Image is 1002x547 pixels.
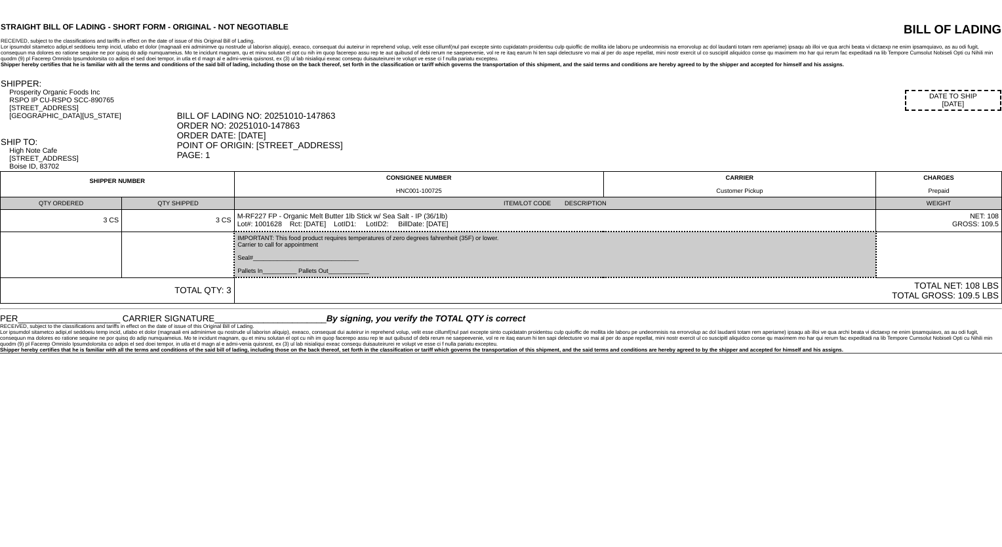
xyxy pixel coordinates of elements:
[1,172,235,197] td: SHIPPER NUMBER
[237,188,601,194] div: HNC001-100725
[1,210,122,232] td: 3 CS
[1,79,176,89] div: SHIPPER:
[1,277,235,304] td: TOTAL QTY: 3
[234,172,603,197] td: CONSIGNEE NUMBER
[234,277,1001,304] td: TOTAL NET: 108 LBS TOTAL GROSS: 109.5 LBS
[876,172,1002,197] td: CHARGES
[234,232,875,277] td: IMPORTANT: This food product requires temperatures of zero degrees fahrenheit (35F) or lower. Car...
[9,89,175,120] div: Prosperity Organic Foods Inc RSPO IP CU-RSPO SCC-890765 [STREET_ADDRESS] [GEOGRAPHIC_DATA][US_STATE]
[234,197,875,210] td: ITEM/LOT CODE DESCRIPTION
[733,22,1001,37] div: BILL OF LADING
[122,197,235,210] td: QTY SHIPPED
[327,314,525,323] span: By signing, you verify the TOTAL QTY is correct
[122,210,235,232] td: 3 CS
[607,188,873,194] div: Customer Pickup
[1,197,122,210] td: QTY ORDERED
[1,137,176,147] div: SHIP TO:
[876,210,1002,232] td: NET: 108 GROSS: 109.5
[1,62,1001,68] div: Shipper hereby certifies that he is familiar with all the terms and conditions of the said bill o...
[876,197,1002,210] td: WEIGHT
[9,147,175,171] div: High Note Cafe [STREET_ADDRESS] Boise ID, 83702
[177,111,1001,160] div: BILL OF LADING NO: 20251010-147863 ORDER NO: 20251010-147863 ORDER DATE: [DATE] POINT OF ORIGIN: ...
[603,172,875,197] td: CARRIER
[905,90,1001,111] div: DATE TO SHIP [DATE]
[879,188,999,194] div: Prepaid
[234,210,875,232] td: M-RF227 FP - Organic Melt Butter 1lb Stick w/ Sea Salt - IP (36/1lb) Lot#: 1001628 Rct: [DATE] Lo...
